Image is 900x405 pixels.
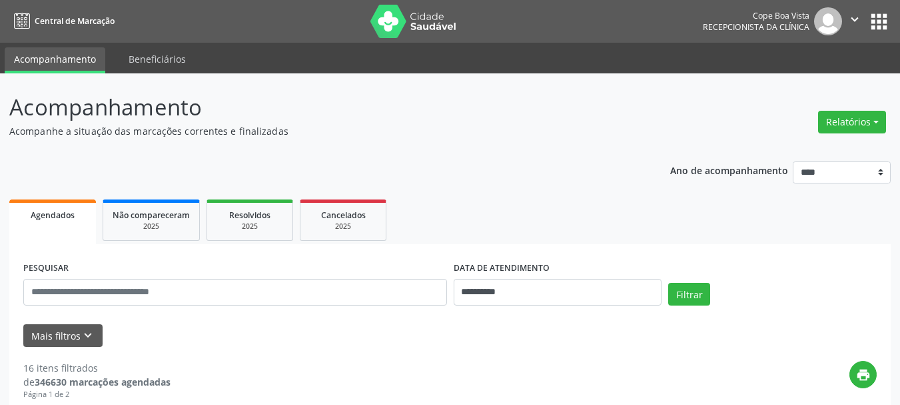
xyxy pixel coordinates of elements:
[670,161,788,178] p: Ano de acompanhamento
[23,324,103,348] button: Mais filtroskeyboard_arrow_down
[668,283,710,306] button: Filtrar
[321,210,366,221] span: Cancelados
[842,7,867,35] button: 
[23,389,171,400] div: Página 1 de 2
[23,375,171,389] div: de
[703,21,809,33] span: Recepcionista da clínica
[814,7,842,35] img: img
[23,361,171,375] div: 16 itens filtrados
[454,258,550,279] label: DATA DE ATENDIMENTO
[818,111,886,133] button: Relatórios
[849,361,877,388] button: print
[35,15,115,27] span: Central de Marcação
[867,10,891,33] button: apps
[847,12,862,27] i: 
[5,47,105,73] a: Acompanhamento
[703,10,809,21] div: Cope Boa Vista
[217,222,283,232] div: 2025
[9,91,626,124] p: Acompanhamento
[113,222,190,232] div: 2025
[9,10,115,32] a: Central de Marcação
[229,210,270,221] span: Resolvidos
[9,124,626,138] p: Acompanhe a situação das marcações correntes e finalizadas
[310,222,376,232] div: 2025
[856,368,871,382] i: print
[23,258,69,279] label: PESQUISAR
[35,376,171,388] strong: 346630 marcações agendadas
[81,328,95,343] i: keyboard_arrow_down
[119,47,195,71] a: Beneficiários
[31,210,75,221] span: Agendados
[113,210,190,221] span: Não compareceram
